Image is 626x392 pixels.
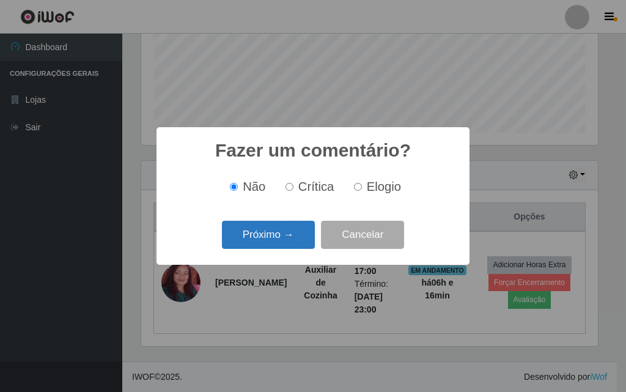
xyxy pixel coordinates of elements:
h2: Fazer um comentário? [215,139,411,161]
input: Não [230,183,238,191]
span: Não [243,180,265,193]
input: Elogio [354,183,362,191]
span: Elogio [367,180,401,193]
button: Próximo → [222,221,315,250]
button: Cancelar [321,221,404,250]
span: Crítica [298,180,334,193]
input: Crítica [285,183,293,191]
